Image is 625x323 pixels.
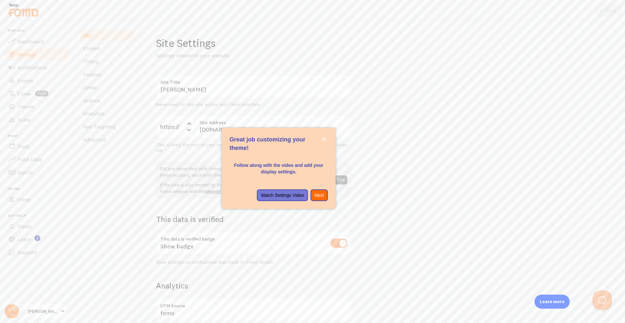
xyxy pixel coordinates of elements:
a: Settings [4,48,71,61]
span: Push [8,134,71,138]
a: Analytics [79,107,136,120]
p: Watch Settings Video [261,192,304,198]
span: Limits [83,84,97,91]
p: Learn more [540,299,564,305]
span: Support [18,249,37,256]
h1: Site Settings [156,37,351,50]
a: Dashboard [4,35,71,48]
p: If the site is also hosted by Shopify please enter the public URL. To plant the Fomo snippet add the [160,182,321,195]
a: [PERSON_NAME] [23,303,67,319]
span: Opt-In [18,169,33,176]
p: Next [314,192,324,198]
a: Theme [4,100,71,113]
p: Follow along with the video and add your display settings. [229,162,328,175]
a: Push Data [4,153,71,166]
span: [PERSON_NAME] [28,307,59,315]
span: beta [35,91,49,96]
a: Timing [79,55,136,68]
span: Analytics [83,110,104,117]
h2: This data is verified [156,214,351,224]
span: Dashboard [18,38,44,45]
span: Site [83,32,91,38]
span: Actions [83,97,100,104]
div: Learn more [535,295,570,309]
button: Add Site [325,175,347,184]
a: Events [4,74,71,87]
input: myhonestcompany.com [195,115,351,138]
a: Support [4,246,71,259]
div: Show a badge on notifications that leads to Event details [156,259,351,265]
button: Watch Settings Video [257,189,308,201]
span: Advanced [83,136,106,143]
p: Did you know that with Fomo, you can add multiple other websites to your Fomo account, each with ... [160,165,321,178]
p: Great job customizing your theme! [229,136,328,152]
a: Push [4,140,71,153]
span: Inline [8,187,71,191]
span: Get Help [8,214,71,218]
a: Alerts [4,220,71,233]
a: Geo Targeting [79,120,136,133]
button: close, [321,136,328,142]
a: Shopify Notification [205,188,246,194]
h2: Analytics [156,281,351,291]
span: Events [18,77,34,84]
a: Actions [79,94,136,107]
a: Advanced [79,133,136,146]
a: Site [79,29,136,42]
iframe: Help Scout Beacon - Open [592,290,612,310]
span: Rules [18,116,31,123]
span: Timing [83,58,99,65]
div: This is likely the root of your website. You can show/hide Fomo on specific pages under Rules tab [156,142,351,154]
span: Push [18,143,29,150]
a: Notifications [4,61,71,74]
span: Geo Targeting [83,123,116,130]
span: Notifications [18,64,47,71]
label: Site Address [195,115,351,126]
label: Site Title [156,75,351,86]
span: Settings [18,51,36,58]
label: UTM Source [156,299,351,310]
a: Inline [4,193,71,206]
span: Flows [18,90,31,97]
svg: <p>Watch New Feature Tutorials!</p> [35,235,40,241]
img: fomo-relay-logo-orange.svg [7,2,39,18]
a: Position [79,68,136,81]
a: Rules [4,113,71,126]
span: Pop-ups [8,29,71,33]
div: Show badge [156,232,351,256]
button: Next [311,189,328,201]
div: Great job customizing your theme! [222,128,336,209]
a: Flows beta [4,87,71,100]
div: Name used for this site across your Fomo interface [156,102,351,108]
span: Position [83,71,102,78]
a: Embed [79,42,136,55]
a: Limits [79,81,136,94]
span: Alerts [18,223,32,229]
span: Push Data [18,156,42,163]
span: Learn [18,236,31,242]
span: Inline [18,196,30,203]
div: https:// [156,115,195,138]
span: Embed [83,45,100,51]
span: Theme [18,103,34,110]
p: Settings related to your website [156,52,312,59]
a: Opt-In [4,166,71,179]
a: Learn [4,233,71,246]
